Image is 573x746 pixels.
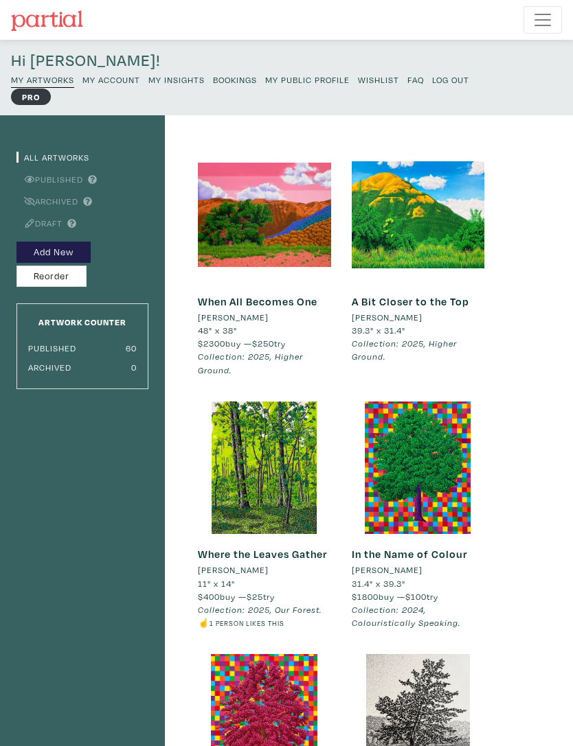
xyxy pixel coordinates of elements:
[198,616,331,629] li: ☝️
[198,578,235,589] span: 11" x 14"
[352,547,467,561] a: In the Name of Colour
[352,294,469,308] a: A Bit Closer to the Top
[407,74,424,85] small: FAQ
[432,71,469,87] a: Log Out
[198,351,303,375] em: Collection: 2025, Higher Ground.
[28,342,76,353] small: Published
[524,6,562,34] button: Toggle navigation
[82,74,140,85] small: My Account
[352,604,460,628] em: Collection: 2024, Colouristically Speaking.
[432,74,469,85] small: Log Out
[352,311,485,324] a: [PERSON_NAME]
[352,591,438,602] span: buy — try
[352,591,379,602] span: $1800
[198,591,275,602] span: buy — try
[213,74,257,85] small: Bookings
[198,311,269,324] li: [PERSON_NAME]
[198,563,269,576] li: [PERSON_NAME]
[198,547,327,561] a: Where the Leaves Gather
[11,51,562,71] h4: Hi [PERSON_NAME]!
[352,338,457,362] em: Collection: 2025, Higher Ground.
[198,591,220,602] span: $400
[148,71,205,87] a: My Insights
[198,563,331,576] a: [PERSON_NAME]
[131,362,137,373] small: 0
[16,242,91,263] button: Add New
[11,89,51,105] strong: PRO
[16,152,89,163] a: All Artworks
[148,74,205,85] small: My Insights
[352,563,485,576] a: [PERSON_NAME]
[198,604,322,615] em: Collection: 2025, Our Forest.
[405,591,427,602] span: $100
[352,578,405,589] span: 31.4" x 39.3"
[28,362,71,373] small: Archived
[407,71,424,87] a: FAQ
[198,311,331,324] a: [PERSON_NAME]
[198,338,286,349] span: buy — try
[358,74,399,85] small: Wishlist
[16,174,83,185] a: Published
[265,71,350,87] a: My Public Profile
[352,563,423,576] li: [PERSON_NAME]
[210,619,284,628] small: 1 person likes this
[198,338,225,349] span: $2300
[126,342,137,353] small: 60
[198,294,317,308] a: When All Becomes One
[16,266,87,287] button: Reorder
[352,325,405,336] span: 39.3" x 31.4"
[38,316,126,327] small: Artwork Counter
[352,311,423,324] li: [PERSON_NAME]
[213,71,257,87] a: Bookings
[252,338,274,349] span: $250
[247,591,263,602] span: $25
[358,71,399,87] a: Wishlist
[16,196,78,207] a: Archived
[11,74,74,85] small: My Artworks
[198,325,237,336] span: 48" x 38"
[82,71,140,87] a: My Account
[16,218,63,229] a: Draft
[265,74,350,85] small: My Public Profile
[11,71,74,88] a: My Artworks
